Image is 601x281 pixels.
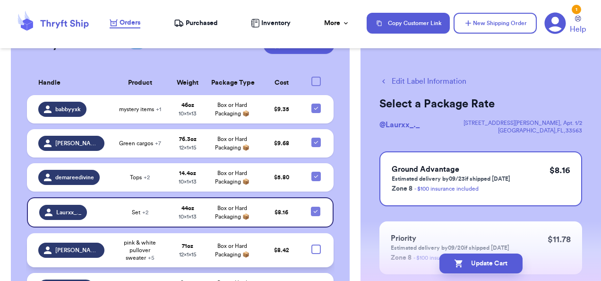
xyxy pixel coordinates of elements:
[179,111,197,116] span: 10 x 1 x 13
[55,140,99,147] span: [PERSON_NAME].[PERSON_NAME]
[179,252,197,257] span: 12 x 1 x 15
[181,205,194,211] strong: 44 oz
[156,106,161,112] span: + 1
[179,136,197,142] strong: 76.3 oz
[548,233,571,246] p: $ 11.78
[259,71,304,95] th: Cost
[206,71,259,95] th: Package Type
[155,140,161,146] span: + 7
[179,179,197,184] span: 10 x 1 x 13
[464,127,582,134] div: [GEOGRAPHIC_DATA] , FL , 33563
[261,18,291,28] span: Inventory
[55,246,99,254] span: [PERSON_NAME].0013
[182,243,193,249] strong: 71 oz
[274,247,289,253] span: $ 8.42
[570,16,586,35] a: Help
[215,205,249,220] span: Box or Hard Packaging 📦
[251,18,291,28] a: Inventory
[130,174,150,181] span: Tops
[55,174,94,181] span: demareedivine
[148,255,155,261] span: + 5
[544,12,566,34] a: 1
[215,170,249,184] span: Box or Hard Packaging 📦
[56,209,81,216] span: Laurxx_._
[454,13,537,34] button: New Shipping Order
[274,140,289,146] span: $ 9.68
[181,102,194,108] strong: 46 oz
[392,166,459,173] span: Ground Advantage
[379,121,420,129] span: @ Laurxx_._
[275,210,288,215] span: $ 8.16
[186,18,218,28] span: Purchased
[174,18,218,28] a: Purchased
[549,164,570,177] p: $ 8.16
[215,102,249,116] span: Box or Hard Packaging 📦
[324,18,350,28] div: More
[110,71,170,95] th: Product
[119,105,161,113] span: mystery items
[142,210,148,215] span: + 2
[392,175,510,183] p: Estimated delivery by 09/23 if shipped [DATE]
[144,175,150,180] span: + 2
[179,214,197,220] span: 10 x 1 x 13
[379,97,582,112] h2: Select a Package Rate
[119,140,161,147] span: Green cargos
[572,5,581,14] div: 1
[274,106,289,112] span: $ 9.35
[367,13,450,34] button: Copy Customer Link
[179,170,196,176] strong: 14.4 oz
[132,209,148,216] span: Set
[570,24,586,35] span: Help
[179,145,197,150] span: 12 x 1 x 15
[274,175,289,180] span: $ 5.80
[391,244,509,252] p: Estimated delivery by 09/20 if shipped [DATE]
[110,18,140,28] a: Orders
[215,136,249,150] span: Box or Hard Packaging 📦
[379,76,466,87] button: Edit Label Information
[392,185,412,192] span: Zone 8
[170,71,206,95] th: Weight
[116,239,164,262] span: pink & white pullover sweater
[439,254,523,273] button: Update Cart
[391,235,416,242] span: Priority
[55,105,81,113] span: babbyyxk
[120,18,140,27] span: Orders
[464,119,582,127] div: [STREET_ADDRESS][PERSON_NAME] , Apt. 1/2
[414,186,479,192] a: - $100 insurance included
[215,243,249,257] span: Box or Hard Packaging 📦
[38,78,60,88] span: Handle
